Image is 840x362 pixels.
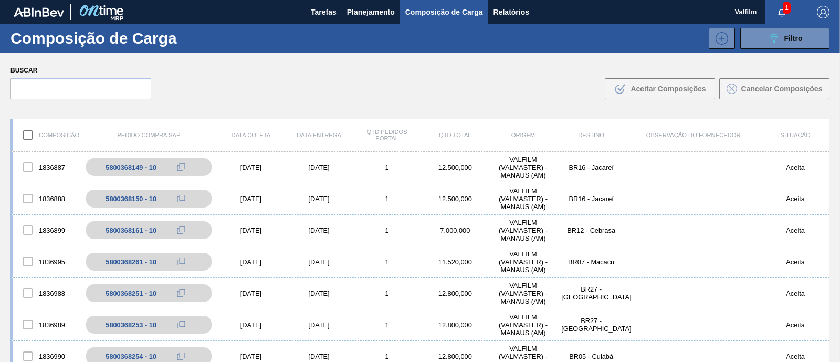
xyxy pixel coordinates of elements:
[421,289,489,297] div: 12.800,000
[557,132,625,138] div: Destino
[489,187,558,211] div: VALFILM (VALMASTER) - MANAUS (AM)
[557,163,625,171] div: BR16 - Jacareí
[311,6,337,18] span: Tarefas
[784,34,803,43] span: Filtro
[421,195,489,203] div: 12.500,000
[761,226,829,234] div: Aceita
[741,85,823,93] span: Cancelar Composições
[217,195,285,203] div: [DATE]
[493,6,529,18] span: Relatórios
[489,282,558,305] div: VALFILM (VALMASTER) - MANAUS (AM)
[217,132,285,138] div: Data coleta
[171,161,192,173] div: Copiar
[13,282,81,304] div: 1836988
[353,129,421,141] div: Qtd Pedidos Portal
[285,353,353,360] div: [DATE]
[557,195,625,203] div: BR16 - Jacareí
[171,224,192,236] div: Copiar
[421,353,489,360] div: 12.800,000
[557,353,625,360] div: BR05 - Cuiabá
[171,287,192,299] div: Copiar
[557,226,625,234] div: BR12 - Cebrasa
[285,289,353,297] div: [DATE]
[557,317,625,333] div: BR27 - Nova Minas
[13,188,81,210] div: 1836888
[13,251,81,273] div: 1836995
[761,163,829,171] div: Aceita
[421,258,489,266] div: 11.520,000
[285,163,353,171] div: [DATE]
[421,226,489,234] div: 7.000,000
[285,195,353,203] div: [DATE]
[353,353,421,360] div: 1
[557,258,625,266] div: BR07 - Macacu
[217,353,285,360] div: [DATE]
[625,132,761,138] div: Observação do Fornecedor
[353,195,421,203] div: 1
[740,28,829,49] button: Filtro
[14,7,64,17] img: TNhmsLtSVTkK8tSr43FrP2fwEKptu5GPRR3wAAAABJRU5ErkJggg==
[285,226,353,234] div: [DATE]
[421,132,489,138] div: Qtd Total
[106,289,156,297] div: 5800368251 - 10
[81,132,217,138] div: Pedido Compra SAP
[217,226,285,234] div: [DATE]
[106,163,156,171] div: 5800368149 - 10
[353,289,421,297] div: 1
[285,258,353,266] div: [DATE]
[171,192,192,205] div: Copiar
[171,318,192,331] div: Copiar
[13,314,81,336] div: 1836989
[13,156,81,178] div: 1836887
[783,2,791,14] span: 1
[489,313,558,337] div: VALFILM (VALMASTER) - MANAUS (AM)
[605,78,715,99] button: Aceitar Composições
[217,289,285,297] div: [DATE]
[421,163,489,171] div: 12.500,000
[106,258,156,266] div: 5800368261 - 10
[557,285,625,301] div: BR27 - Nova Minas
[489,156,558,179] div: VALFILM (VALMASTER) - MANAUS (AM)
[106,226,156,234] div: 5800368161 - 10
[10,63,151,78] label: Buscar
[347,6,395,18] span: Planejamento
[106,353,156,360] div: 5800368254 - 10
[631,85,706,93] span: Aceitar Composições
[217,163,285,171] div: [DATE]
[703,28,735,49] div: Nova Composição
[106,195,156,203] div: 5800368150 - 10
[761,289,829,297] div: Aceita
[353,226,421,234] div: 1
[106,321,156,329] div: 5800368253 - 10
[405,6,483,18] span: Composição de Carga
[761,321,829,329] div: Aceita
[761,353,829,360] div: Aceita
[285,321,353,329] div: [DATE]
[765,5,799,19] button: Notificações
[285,132,353,138] div: Data entrega
[217,258,285,266] div: [DATE]
[13,219,81,241] div: 1836899
[719,78,829,99] button: Cancelar Composições
[421,321,489,329] div: 12.800,000
[13,124,81,146] div: Composição
[353,321,421,329] div: 1
[817,6,829,18] img: Logout
[761,132,829,138] div: Situação
[171,255,192,268] div: Copiar
[489,219,558,242] div: VALFILM (VALMASTER) - MANAUS (AM)
[353,258,421,266] div: 1
[489,132,558,138] div: Origem
[489,250,558,274] div: VALFILM (VALMASTER) - MANAUS (AM)
[761,258,829,266] div: Aceita
[353,163,421,171] div: 1
[217,321,285,329] div: [DATE]
[761,195,829,203] div: Aceita
[10,32,178,44] h1: Composição de Carga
